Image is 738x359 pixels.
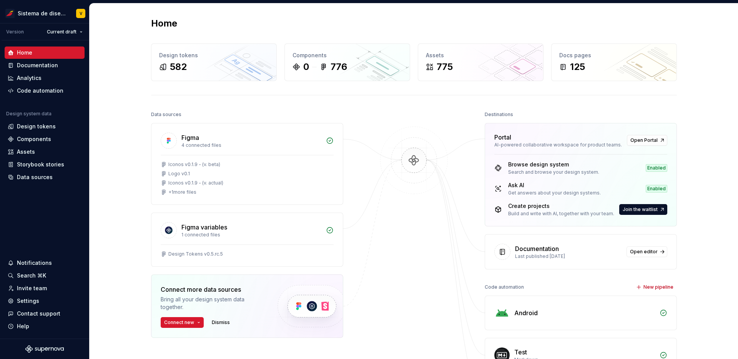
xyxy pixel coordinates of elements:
div: Enabled [646,164,667,172]
div: Create projects [508,202,614,210]
a: Design tokens582 [151,43,277,81]
span: Dismiss [212,319,230,326]
a: Open Portal [627,135,667,146]
a: Home [5,47,85,59]
div: 776 [331,61,347,73]
div: Build and write with AI, together with your team. [508,211,614,217]
img: 55604660-494d-44a9-beb2-692398e9940a.png [5,9,15,18]
div: Documentation [17,61,58,69]
div: Help [17,322,29,330]
div: Portal [494,133,511,142]
a: Assets775 [418,43,544,81]
div: Version [6,29,24,35]
div: Search and browse your design system. [508,169,599,175]
button: Dismiss [208,317,233,328]
a: Documentation [5,59,85,71]
div: Browse design system [508,161,599,168]
button: Contact support [5,307,85,320]
a: Components0776 [284,43,410,81]
a: Design tokens [5,120,85,133]
div: Sistema de diseño Iberia [18,10,67,17]
div: Design tokens [159,52,269,59]
a: Data sources [5,171,85,183]
div: 4 connected files [181,142,321,148]
div: AI-powered collaborative workspace for product teams. [494,142,622,148]
div: Test [514,347,527,357]
div: Figma [181,133,199,142]
div: Logo v0.1 [168,171,190,177]
svg: Supernova Logo [25,345,64,353]
div: Notifications [17,259,52,267]
div: Storybook stories [17,161,64,168]
h2: Home [151,17,177,30]
a: Storybook stories [5,158,85,171]
div: Assets [426,52,535,59]
div: Iconos v0.1.9 - (v. beta) [168,161,220,168]
div: Analytics [17,74,42,82]
a: Code automation [5,85,85,97]
div: Docs pages [559,52,669,59]
div: Design tokens [17,123,56,130]
div: 1 connected files [181,232,321,238]
span: New pipeline [643,284,673,290]
div: Design system data [6,111,52,117]
div: Code automation [485,282,524,293]
div: 125 [570,61,585,73]
span: Current draft [47,29,76,35]
div: 582 [170,61,187,73]
div: Assets [17,148,35,156]
div: Documentation [515,244,559,253]
div: Figma variables [181,223,227,232]
div: Bring all your design system data together. [161,296,264,311]
a: Figma variables1 connected filesDesign Tokens v0.5.rc.5 [151,213,343,267]
div: Iconos v0.1.9 - (v. actual) [168,180,223,186]
div: Components [17,135,51,143]
div: Components [293,52,402,59]
div: Search ⌘K [17,272,46,279]
div: Data sources [17,173,53,181]
div: Home [17,49,32,57]
a: Invite team [5,282,85,294]
div: Data sources [151,109,181,120]
a: Figma4 connected filesIconos v0.1.9 - (v. beta)Logo v0.1Iconos v0.1.9 - (v. actual)+1more files [151,123,343,205]
span: Open editor [630,249,658,255]
div: Get answers about your design systems. [508,190,601,196]
button: Search ⌘K [5,269,85,282]
span: Join the waitlist [623,206,658,213]
div: Contact support [17,310,60,317]
div: Settings [17,297,39,305]
a: Components [5,133,85,145]
div: 0 [303,61,309,73]
button: Current draft [43,27,86,37]
button: Connect new [161,317,204,328]
a: Settings [5,295,85,307]
div: Ask AI [508,181,601,189]
div: Destinations [485,109,513,120]
span: Connect new [164,319,194,326]
button: Notifications [5,257,85,269]
a: Assets [5,146,85,158]
div: Design Tokens v0.5.rc.5 [168,251,223,257]
div: Android [514,308,538,317]
button: Help [5,320,85,332]
span: Open Portal [630,137,658,143]
button: Sistema de diseño IberiaV [2,5,88,22]
button: Join the waitlist [619,204,667,215]
button: New pipeline [634,282,677,293]
a: Docs pages125 [551,43,677,81]
div: Connect more data sources [161,285,264,294]
div: Invite team [17,284,47,292]
a: Analytics [5,72,85,84]
div: Code automation [17,87,63,95]
div: V [80,10,82,17]
a: Open editor [627,246,667,257]
div: Last published [DATE] [515,253,622,259]
div: + 1 more files [168,189,196,195]
div: 775 [437,61,453,73]
div: Enabled [646,185,667,193]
